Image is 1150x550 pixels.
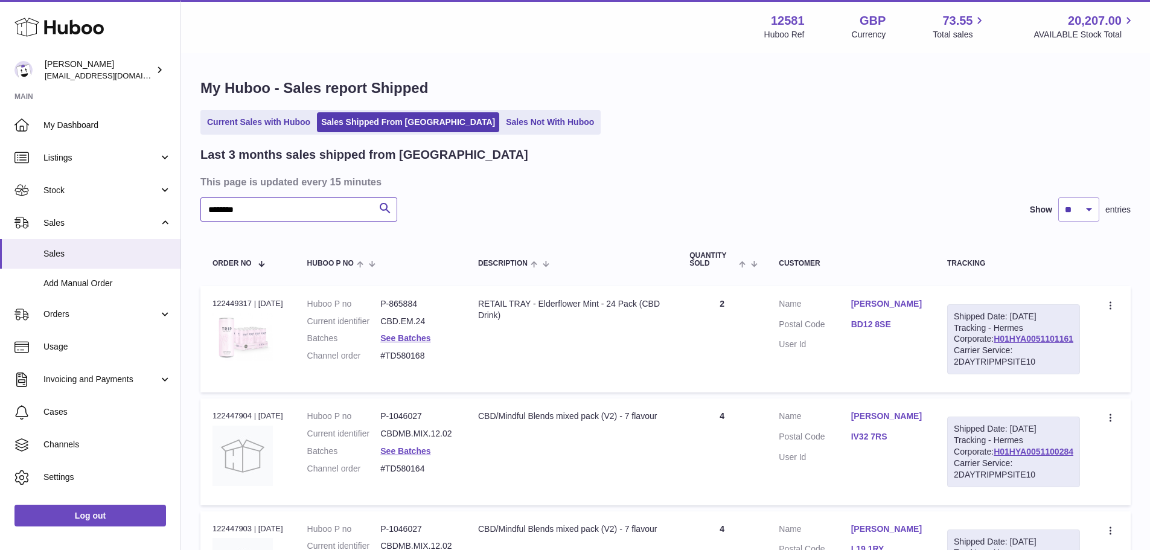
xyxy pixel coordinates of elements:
span: 73.55 [942,13,973,29]
span: Stock [43,185,159,196]
span: AVAILABLE Stock Total [1033,29,1136,40]
a: 73.55 Total sales [933,13,986,40]
dd: #TD580164 [380,463,454,475]
h1: My Huboo - Sales report Shipped [200,78,1131,98]
strong: 12581 [771,13,805,29]
a: IV32 7RS [851,431,923,443]
div: 122447904 | [DATE] [212,411,283,421]
div: Tracking [947,260,1080,267]
span: Add Manual Order [43,278,171,289]
div: Shipped Date: [DATE] [954,536,1073,548]
strong: GBP [860,13,886,29]
div: Huboo Ref [764,29,805,40]
a: [PERSON_NAME] [851,298,923,310]
span: Total sales [933,29,986,40]
div: CBD/Mindful Blends mixed pack (V2) - 7 flavour [478,411,665,422]
div: CBD/Mindful Blends mixed pack (V2) - 7 flavour [478,523,665,535]
a: Sales Not With Huboo [502,112,598,132]
dt: Channel order [307,463,381,475]
a: H01HYA0051100284 [994,447,1073,456]
div: Carrier Service: 2DAYTRIPMPSITE10 [954,458,1073,481]
a: 20,207.00 AVAILABLE Stock Total [1033,13,1136,40]
span: Cases [43,406,171,418]
img: internalAdmin-12581@internal.huboo.com [14,61,33,79]
dt: Current identifier [307,316,381,327]
dt: Huboo P no [307,411,381,422]
a: See Batches [380,446,430,456]
dt: Batches [307,446,381,457]
span: Orders [43,309,159,320]
dt: Huboo P no [307,523,381,535]
dd: CBDMB.MIX.12.02 [380,428,454,440]
a: Sales Shipped From [GEOGRAPHIC_DATA] [317,112,499,132]
dt: Channel order [307,350,381,362]
td: 2 [677,286,767,392]
span: Sales [43,248,171,260]
a: [PERSON_NAME] [851,411,923,422]
div: Carrier Service: 2DAYTRIPMPSITE10 [954,345,1073,368]
span: entries [1105,204,1131,216]
dt: User Id [779,339,851,350]
a: Current Sales with Huboo [203,112,315,132]
h2: Last 3 months sales shipped from [GEOGRAPHIC_DATA] [200,147,528,163]
a: See Batches [380,333,430,343]
div: 122449317 | [DATE] [212,298,283,309]
dt: Huboo P no [307,298,381,310]
dd: P-1046027 [380,523,454,535]
span: Description [478,260,528,267]
img: 125811697031383.png [212,313,273,361]
dd: P-865884 [380,298,454,310]
span: Settings [43,472,171,483]
dt: Current identifier [307,428,381,440]
span: Quantity Sold [689,252,736,267]
span: 20,207.00 [1068,13,1122,29]
span: Channels [43,439,171,450]
dt: Postal Code [779,319,851,333]
div: [PERSON_NAME] [45,59,153,82]
span: Order No [212,260,252,267]
div: RETAIL TRAY - Elderflower Mint - 24 Pack (CBD Drink) [478,298,665,321]
span: Usage [43,341,171,353]
dt: Postal Code [779,431,851,446]
a: Log out [14,505,166,526]
span: Listings [43,152,159,164]
dt: Name [779,523,851,538]
dd: CBD.EM.24 [380,316,454,327]
img: no-photo.jpg [212,426,273,486]
span: Sales [43,217,159,229]
span: My Dashboard [43,120,171,131]
dd: #TD580168 [380,350,454,362]
dt: User Id [779,452,851,463]
dd: P-1046027 [380,411,454,422]
span: [EMAIL_ADDRESS][DOMAIN_NAME] [45,71,177,80]
dt: Name [779,411,851,425]
h3: This page is updated every 15 minutes [200,175,1128,188]
td: 4 [677,398,767,505]
dt: Name [779,298,851,313]
a: BD12 8SE [851,319,923,330]
div: Shipped Date: [DATE] [954,311,1073,322]
div: Tracking - Hermes Corporate: [947,304,1080,374]
span: Huboo P no [307,260,354,267]
div: Customer [779,260,923,267]
label: Show [1030,204,1052,216]
a: [PERSON_NAME] [851,523,923,535]
div: Tracking - Hermes Corporate: [947,417,1080,487]
a: H01HYA0051101161 [994,334,1073,344]
span: Invoicing and Payments [43,374,159,385]
div: 122447903 | [DATE] [212,523,283,534]
div: Currency [852,29,886,40]
dt: Batches [307,333,381,344]
div: Shipped Date: [DATE] [954,423,1073,435]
